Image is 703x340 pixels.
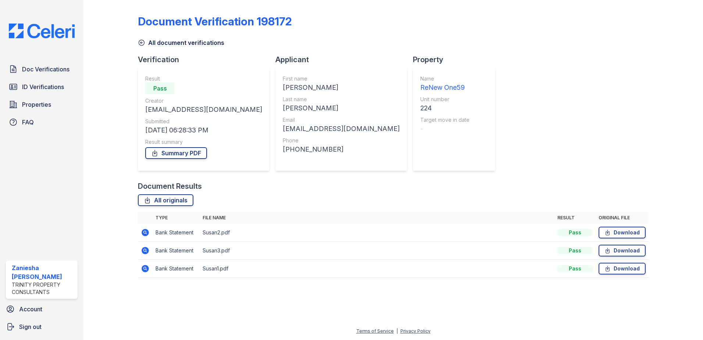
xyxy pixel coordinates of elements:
div: [EMAIL_ADDRESS][DOMAIN_NAME] [145,105,262,115]
a: All document verifications [138,38,224,47]
div: Name [420,75,470,82]
td: Susan2.pdf [200,224,554,242]
div: 224 [420,103,470,113]
div: Submitted [145,118,262,125]
th: File name [200,212,554,224]
td: Susan3.pdf [200,242,554,260]
span: ID Verifications [22,82,64,91]
a: Download [599,227,646,238]
a: Terms of Service [356,328,394,334]
div: Applicant [275,54,413,65]
div: Pass [557,265,593,272]
div: [PERSON_NAME] [283,82,400,93]
div: First name [283,75,400,82]
div: [PERSON_NAME] [283,103,400,113]
td: Susan1.pdf [200,260,554,278]
span: FAQ [22,118,34,127]
div: Target move in date [420,116,470,124]
td: Bank Statement [153,224,200,242]
a: Download [599,245,646,256]
span: Account [19,305,42,314]
th: Original file [596,212,649,224]
div: Result [145,75,262,82]
a: Properties [6,97,78,112]
a: Summary PDF [145,147,207,159]
img: CE_Logo_Blue-a8612792a0a2168367f1c8372b55b34899dd931a85d93a1a3d3e32e68fde9ad4.png [3,24,81,38]
th: Type [153,212,200,224]
a: Sign out [3,319,81,334]
div: [PHONE_NUMBER] [283,144,400,155]
th: Result [554,212,596,224]
a: Doc Verifications [6,62,78,77]
div: [DATE] 06:28:33 PM [145,125,262,135]
a: ID Verifications [6,79,78,94]
a: Privacy Policy [400,328,431,334]
div: Email [283,116,400,124]
a: Account [3,302,81,316]
span: Sign out [19,322,42,331]
div: ReNew One59 [420,82,470,93]
div: Last name [283,96,400,103]
div: | [396,328,398,334]
td: Bank Statement [153,260,200,278]
a: Name ReNew One59 [420,75,470,93]
div: Property [413,54,501,65]
span: Properties [22,100,51,109]
div: Pass [557,247,593,254]
div: Pass [557,229,593,236]
div: Phone [283,137,400,144]
a: Download [599,263,646,275]
div: Document Verification 198172 [138,15,292,28]
div: [EMAIL_ADDRESS][DOMAIN_NAME] [283,124,400,134]
div: Verification [138,54,275,65]
span: Doc Verifications [22,65,69,74]
div: Trinity Property Consultants [12,281,75,296]
div: Unit number [420,96,470,103]
div: - [420,124,470,134]
div: Pass [145,82,175,94]
div: Result summary [145,138,262,146]
div: Document Results [138,181,202,191]
div: Zaniesha [PERSON_NAME] [12,263,75,281]
td: Bank Statement [153,242,200,260]
a: All originals [138,194,193,206]
div: Creator [145,97,262,105]
a: FAQ [6,115,78,130]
